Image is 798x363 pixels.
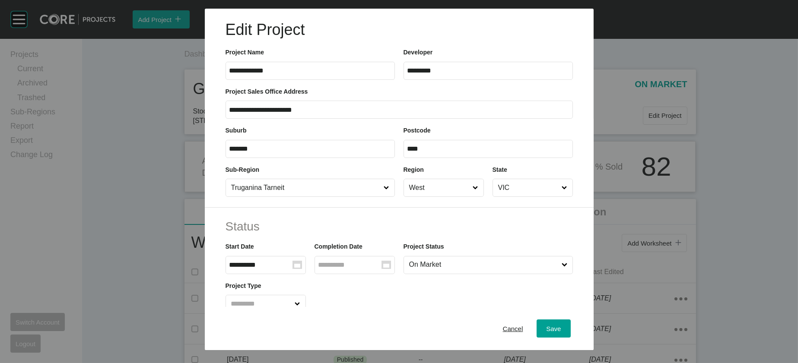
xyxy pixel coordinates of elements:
[407,179,471,196] input: West
[493,319,533,338] button: Cancel
[503,325,523,332] span: Cancel
[293,295,302,312] span: Close menu...
[404,166,424,173] label: Region
[226,19,573,41] h1: Edit Project
[404,127,431,134] label: Postcode
[226,88,308,95] label: Project Sales Office Address
[496,179,560,196] input: VIC
[546,325,561,332] span: Save
[560,256,569,274] span: Close menu...
[537,319,570,338] button: Save
[226,127,247,134] label: Suburb
[404,243,444,250] label: Project Status
[226,282,261,289] label: Project Type
[493,166,507,173] label: State
[229,179,382,196] input: Truganina Tarneit
[226,243,254,250] label: Start Date
[315,243,362,250] label: Completion Date
[560,179,569,196] span: Close menu...
[226,49,264,56] label: Project Name
[404,49,433,56] label: Developer
[226,166,260,173] label: Sub-Region
[226,218,573,235] h2: Status
[471,179,480,196] span: Close menu...
[382,179,391,196] span: Close menu...
[407,256,560,274] input: On Market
